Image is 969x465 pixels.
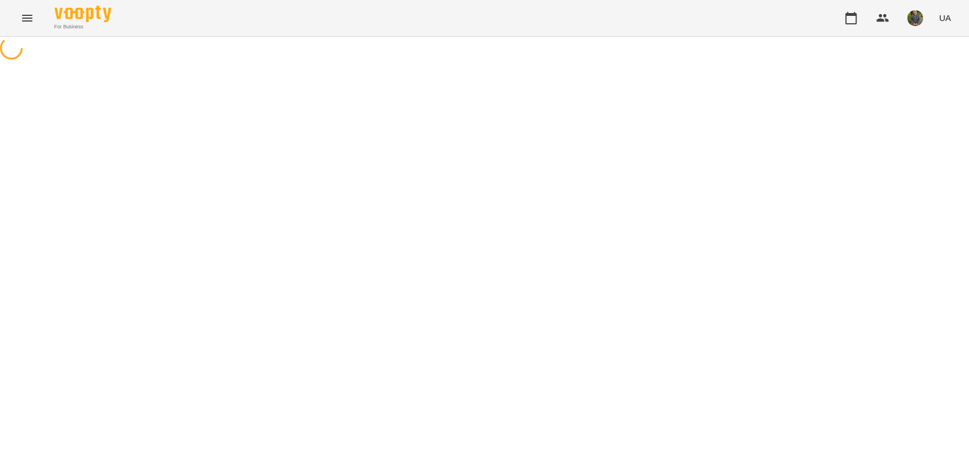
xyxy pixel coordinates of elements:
button: UA [934,7,955,28]
img: Voopty Logo [54,6,111,22]
button: Menu [14,5,41,32]
img: 2aca21bda46e2c85bd0f5a74cad084d8.jpg [907,10,923,26]
span: For Business [54,23,111,31]
span: UA [939,12,951,24]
